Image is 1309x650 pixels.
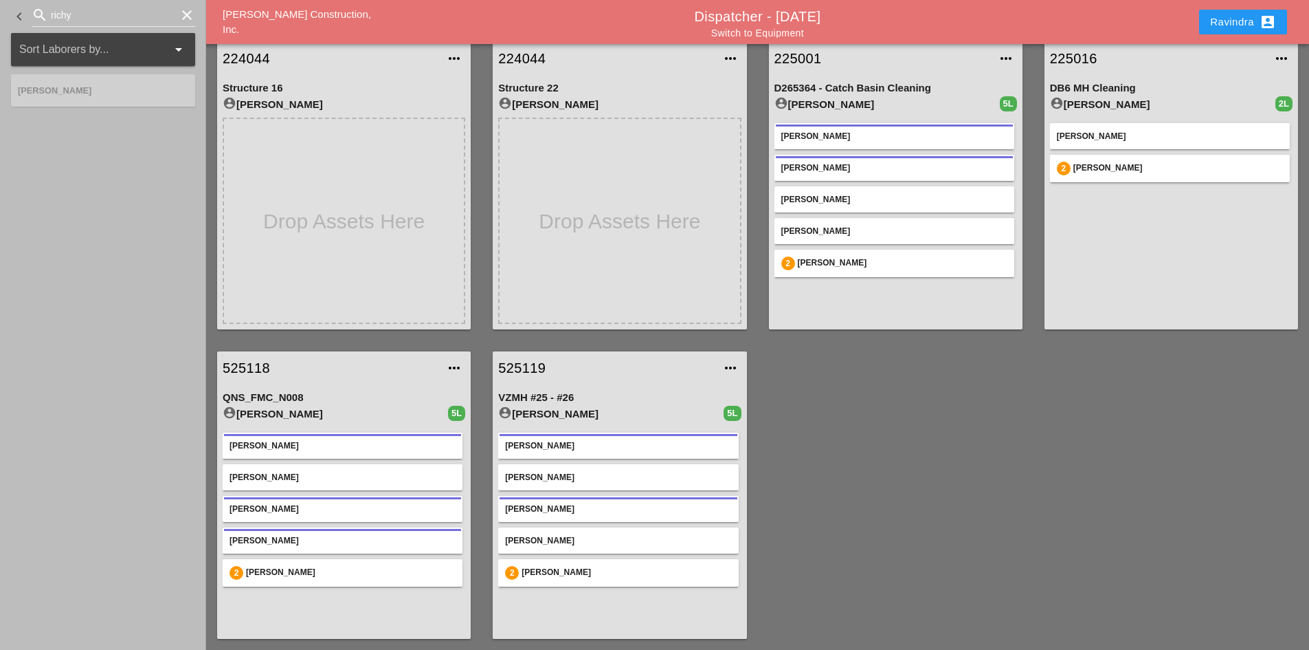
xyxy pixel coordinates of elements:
a: [PERSON_NAME] Construction, Inc. [223,8,371,36]
i: clear [179,7,195,23]
i: account_circle [774,96,788,110]
a: 225001 [774,48,989,69]
div: 5L [448,406,465,421]
i: account_circle [1050,96,1064,110]
div: [PERSON_NAME] [505,440,731,452]
div: [PERSON_NAME] [781,162,1007,174]
i: account_circle [498,96,512,110]
input: Search for laborer [51,4,176,26]
i: account_circle [223,96,236,110]
a: 525119 [498,358,713,378]
i: arrow_drop_down [170,41,187,58]
div: 2 [1057,162,1071,175]
div: [PERSON_NAME] [798,257,1007,270]
div: [PERSON_NAME] [230,471,456,484]
i: more_horiz [446,360,462,376]
a: 525118 [223,358,438,378]
div: [PERSON_NAME] [781,225,1007,237]
div: Structure 22 [498,80,741,96]
div: DB6 MH Cleaning [1050,80,1293,96]
i: account_circle [223,406,236,420]
div: [PERSON_NAME] [505,503,731,515]
div: [PERSON_NAME] [230,503,456,515]
div: [PERSON_NAME] [505,471,731,484]
div: 2L [1275,96,1293,111]
div: [PERSON_NAME] [223,96,465,113]
div: [PERSON_NAME] [522,566,731,580]
div: 2 [230,566,243,580]
i: more_horiz [1273,50,1290,67]
div: [PERSON_NAME] [1073,162,1283,175]
div: [PERSON_NAME] [230,534,456,547]
div: [PERSON_NAME] [781,193,1007,206]
div: [PERSON_NAME] [774,96,1000,113]
div: VZMH #25 - #26 [498,390,741,406]
div: [PERSON_NAME] [505,534,731,547]
div: [PERSON_NAME] [781,130,1007,142]
div: [PERSON_NAME] [498,406,724,422]
div: [PERSON_NAME] [498,96,741,113]
button: Ravindra [1199,10,1287,34]
i: more_horiz [722,50,739,67]
i: more_horiz [446,50,462,67]
a: 224044 [498,48,713,69]
div: Structure 16 [223,80,465,96]
div: 5L [1000,96,1017,111]
a: 225016 [1050,48,1265,69]
div: [PERSON_NAME] [246,566,456,580]
a: Dispatcher - [DATE] [695,9,821,24]
div: [PERSON_NAME] [223,406,448,422]
div: [PERSON_NAME] [1050,96,1275,113]
div: [PERSON_NAME] [230,440,456,452]
div: D265364 - Catch Basin Cleaning [774,80,1017,96]
i: search [32,7,48,23]
div: 5L [724,406,741,421]
span: [PERSON_NAME] [18,85,91,96]
i: account_circle [498,406,512,420]
i: more_horiz [722,360,739,376]
div: 2 [781,257,795,270]
a: Switch to Equipment [711,28,804,39]
a: 224044 [223,48,438,69]
div: QNS_FMC_N008 [223,390,465,406]
i: more_horiz [998,50,1014,67]
div: [PERSON_NAME] [1057,130,1283,142]
div: 2 [505,566,519,580]
i: keyboard_arrow_left [11,8,27,25]
div: Ravindra [1210,14,1276,30]
i: account_box [1260,14,1276,30]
